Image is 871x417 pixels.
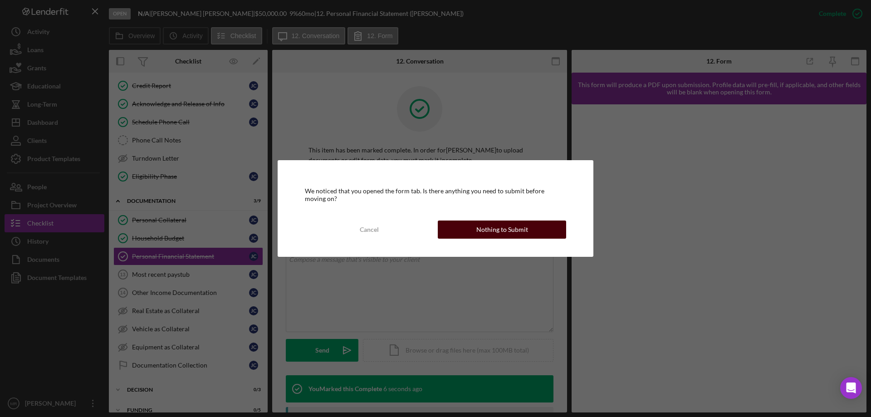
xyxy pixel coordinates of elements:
button: Cancel [305,221,433,239]
div: We noticed that you opened the form tab. Is there anything you need to submit before moving on? [305,187,566,202]
div: Open Intercom Messenger [840,377,862,399]
button: Nothing to Submit [438,221,566,239]
div: Cancel [360,221,379,239]
div: Nothing to Submit [476,221,528,239]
